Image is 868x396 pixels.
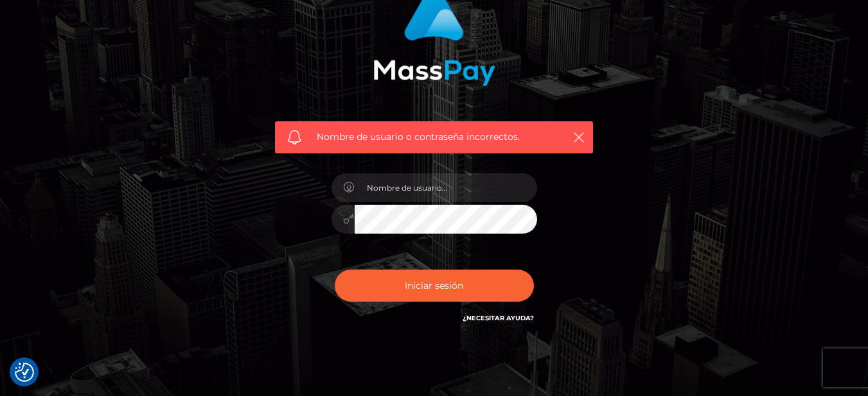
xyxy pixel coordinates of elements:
[463,314,534,322] a: ¿Necesitar ayuda?
[317,131,520,142] font: Nombre de usuario o contraseña incorrectos.
[405,280,463,291] font: Iniciar sesión
[15,363,34,382] button: Preferencias de consentimiento
[355,173,537,202] input: Nombre de usuario...
[15,363,34,382] img: Revisar el botón de consentimiento
[335,270,534,302] button: Iniciar sesión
